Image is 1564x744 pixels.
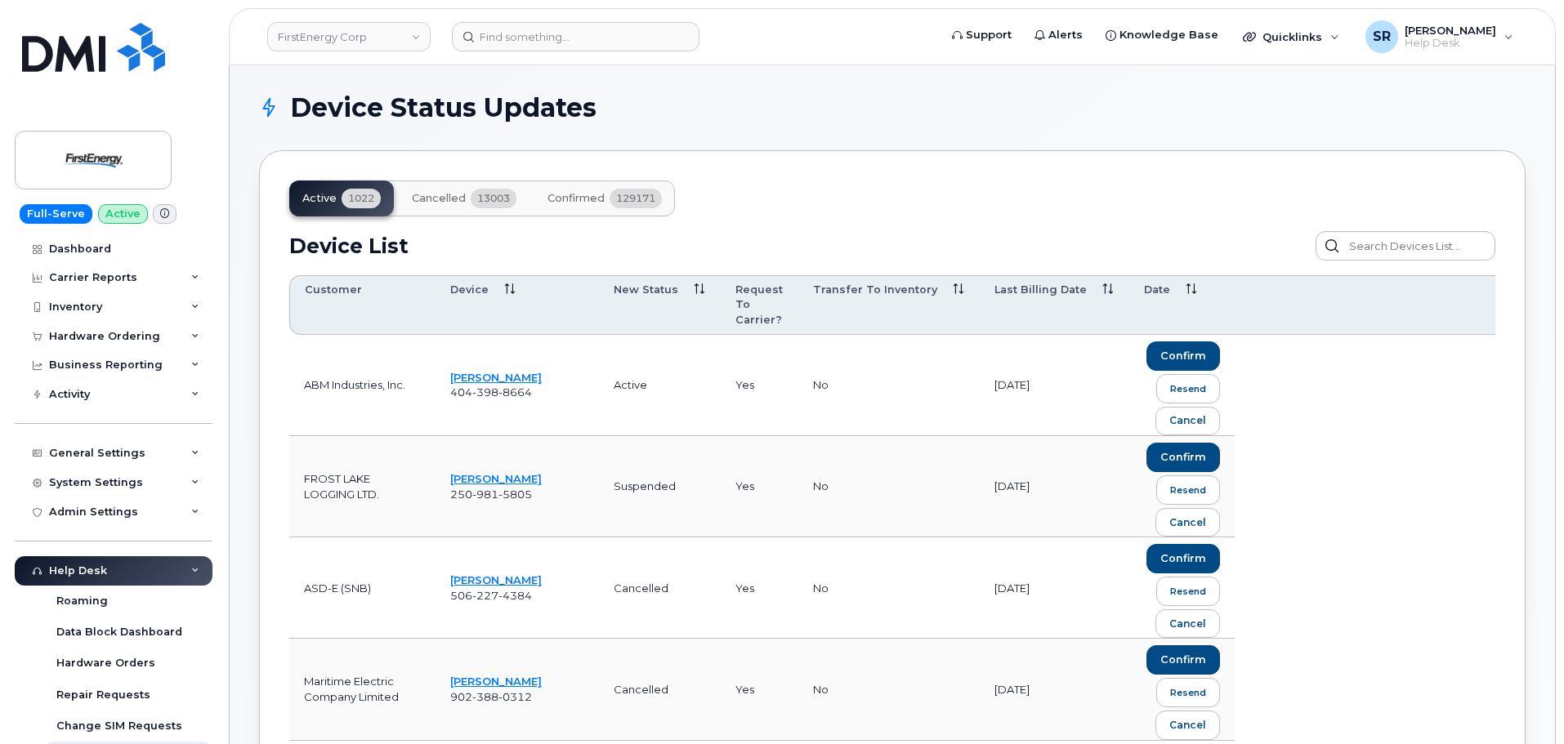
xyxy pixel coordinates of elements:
[289,537,436,639] td: ASD-E (SNB)
[289,436,436,537] td: FROST LAKE LOGGING LTD.
[450,573,542,586] a: [PERSON_NAME]
[1144,283,1170,297] span: Date
[498,690,532,703] span: 0312
[614,283,678,297] span: New Status
[1170,483,1206,497] span: resend
[813,283,937,297] span: Transfer to inventory
[450,472,542,485] a: [PERSON_NAME]
[994,283,1087,297] span: Last Billing Date
[1156,577,1220,606] button: resend
[289,639,436,740] td: Maritime Electric Company Limited
[599,335,721,436] td: Active
[798,537,980,639] td: No
[1146,443,1220,472] button: confirm
[450,283,489,297] span: Device
[1146,645,1220,675] button: confirm
[721,436,798,537] td: Yes
[471,189,516,208] span: 13003
[1316,231,1495,261] input: Search Devices List...
[1160,450,1206,465] span: confirm
[798,335,980,436] td: No
[1170,585,1206,598] span: resend
[721,639,798,740] td: Yes
[472,589,498,602] span: 227
[450,690,532,703] span: 902
[980,335,1129,436] td: [DATE]
[1155,711,1220,739] a: cancel
[599,639,721,740] td: Cancelled
[798,436,980,537] td: No
[1155,609,1220,638] a: cancel
[1169,718,1206,733] div: cancel
[1156,678,1220,707] button: resend
[721,537,798,639] td: Yes
[1160,349,1206,363] span: confirm
[412,192,466,205] span: Cancelled
[980,537,1129,639] td: [DATE]
[1155,508,1220,537] a: cancel
[980,436,1129,537] td: [DATE]
[721,275,798,335] th: Request to carrier?
[450,371,542,384] a: [PERSON_NAME]
[289,335,436,436] td: ABM Industries, Inc.
[450,675,542,688] a: [PERSON_NAME]
[721,335,798,436] td: Yes
[798,639,980,740] td: No
[980,639,1129,740] td: [DATE]
[450,385,532,399] span: 404
[1170,382,1206,395] span: resend
[1169,515,1206,530] div: cancel
[472,488,498,501] span: 981
[450,589,532,602] span: 506
[289,275,436,335] th: Customer
[472,690,498,703] span: 388
[1170,686,1206,699] span: resend
[498,589,532,602] span: 4384
[599,537,721,639] td: Cancelled
[498,488,532,501] span: 5805
[1160,551,1206,566] span: confirm
[599,436,721,537] td: Suspended
[289,234,409,258] h2: Device List
[1156,475,1220,505] button: resend
[1146,341,1220,371] button: confirm
[1160,653,1206,667] span: confirm
[1169,617,1206,631] div: cancel
[1155,407,1220,435] a: cancel
[1156,374,1220,403] button: resend
[450,488,532,501] span: 250
[547,192,605,205] span: Confirmed
[290,96,597,120] span: Device Status Updates
[472,385,498,399] span: 398
[1493,673,1552,732] iframe: Messenger Launcher
[1146,544,1220,573] button: confirm
[610,189,662,208] span: 129171
[1169,413,1206,428] div: cancel
[498,385,532,399] span: 8664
